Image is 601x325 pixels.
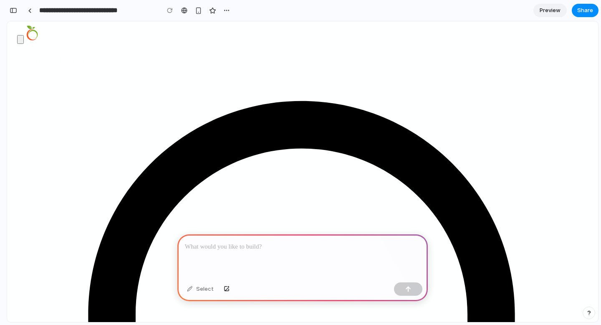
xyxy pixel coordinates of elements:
a: Preview [533,4,567,17]
button: open drawer [10,14,17,23]
b: Supply Chain [10,31,88,46]
a: Supply Chain [10,31,581,47]
span: Share [577,6,593,15]
img: logo [17,3,33,20]
button: Share [572,4,598,17]
span: Preview [540,6,561,15]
